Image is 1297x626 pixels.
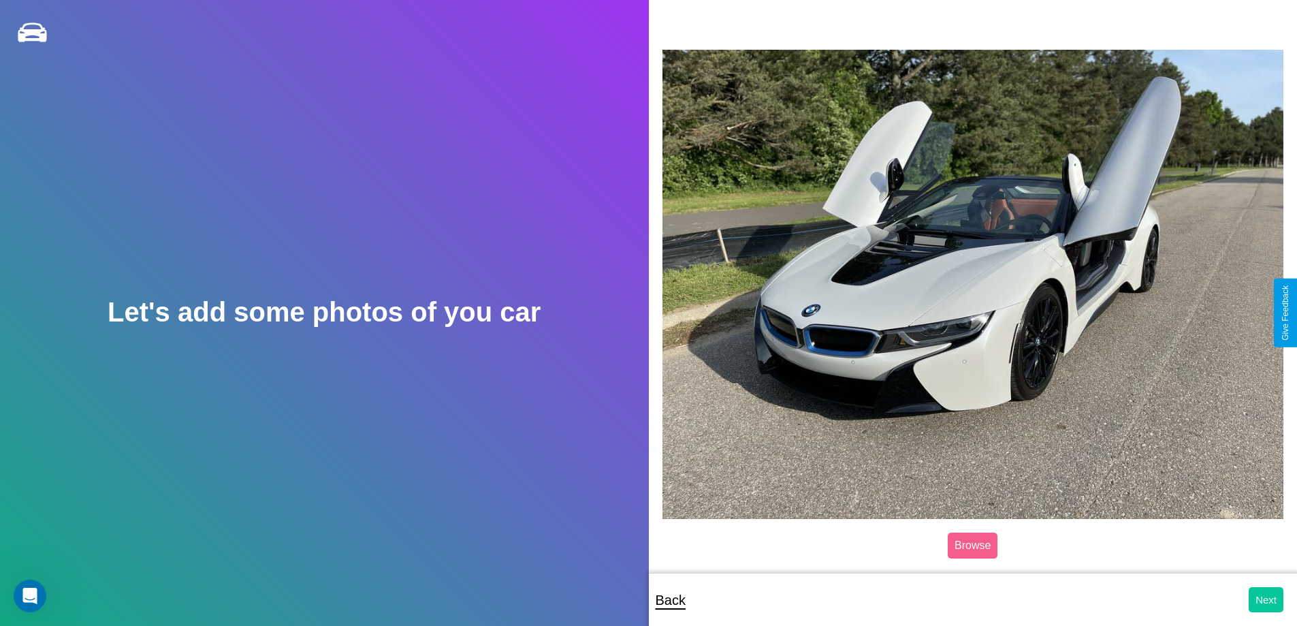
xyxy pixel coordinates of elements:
p: Back [656,588,686,612]
div: Give Feedback [1281,285,1290,341]
button: Next [1249,587,1283,612]
img: posted [662,50,1284,518]
h2: Let's add some photos of you car [108,297,541,328]
label: Browse [948,533,997,559]
iframe: Intercom live chat [14,580,46,612]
